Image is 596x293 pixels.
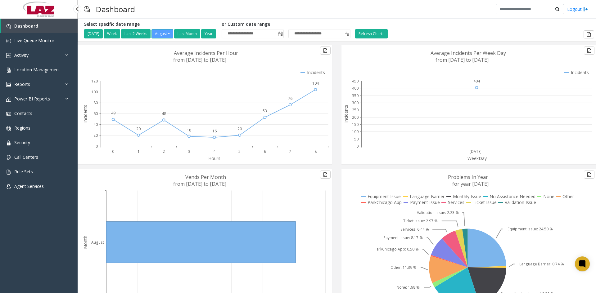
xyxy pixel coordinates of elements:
[14,96,50,102] span: Power BI Reports
[84,22,217,27] h5: Select specific date range
[288,96,292,101] text: 76
[6,140,11,145] img: 'icon'
[352,129,359,134] text: 100
[452,180,489,187] text: for year [DATE]
[6,53,11,58] img: 'icon'
[431,50,506,56] text: Average Incidents Per Week Day
[417,210,459,215] text: Validation Issue: 2.23 %
[188,149,190,154] text: 3
[96,144,98,149] text: 0
[343,29,350,38] span: Toggle popup
[238,149,241,154] text: 5
[14,125,30,131] span: Regions
[352,115,359,120] text: 200
[436,56,489,63] text: from [DATE] to [DATE]
[91,89,98,95] text: 100
[352,107,359,113] text: 250
[208,155,220,161] text: Hours
[355,29,388,38] button: Refresh Charts
[403,218,438,224] text: Ticket Issue: 2.97 %
[14,81,30,87] span: Reports
[93,122,98,127] text: 40
[201,29,216,38] button: Year
[448,174,488,180] text: Problems In Year
[93,100,98,105] text: 80
[6,24,11,29] img: 'icon'
[352,122,359,127] text: 150
[470,149,481,154] text: [DATE]
[567,6,588,12] a: Logout
[584,30,594,38] button: Export to pdf
[584,47,594,55] button: Export to pdf
[14,140,30,145] span: Security
[396,285,420,290] text: None: 1.98 %
[277,29,283,38] span: Toggle popup
[138,149,140,154] text: 1
[6,97,11,102] img: 'icon'
[212,128,217,134] text: 16
[14,154,38,160] span: Call Centers
[91,78,98,84] text: 120
[6,38,11,43] img: 'icon'
[237,126,242,131] text: 20
[104,29,120,38] button: Week
[174,50,238,56] text: Average Incidents Per Hour
[173,56,226,63] text: from [DATE] to [DATE]
[151,29,173,38] button: August
[6,184,11,189] img: 'icon'
[289,149,291,154] text: 7
[82,236,88,249] text: Month
[584,171,594,179] button: Export to pdf
[352,93,359,98] text: 350
[352,86,359,91] text: 400
[93,111,98,116] text: 60
[14,23,38,29] span: Dashboard
[6,126,11,131] img: 'icon'
[519,261,564,267] text: Language Barrier: 0.74 %
[374,246,419,252] text: ParkChicago App: 0.50 %
[14,67,60,73] span: Location Management
[121,29,151,38] button: Last 2 Weeks
[6,82,11,87] img: 'icon'
[112,149,114,154] text: 0
[473,78,480,84] text: 404
[383,235,423,240] text: Payment Issue: 8.17 %
[163,149,165,154] text: 2
[352,78,359,84] text: 450
[320,171,331,179] button: Export to pdf
[91,240,104,245] text: August
[14,183,44,189] span: Agent Services
[354,136,359,142] text: 50
[14,169,33,175] span: Rule Sets
[162,111,166,116] text: 48
[111,110,115,116] text: 49
[222,22,350,27] h5: or Custom date range
[356,144,359,149] text: 0
[14,52,29,58] span: Activity
[263,108,267,113] text: 53
[320,47,331,55] button: Export to pdf
[14,110,32,116] span: Contacts
[6,68,11,73] img: 'icon'
[352,100,359,105] text: 300
[400,227,429,232] text: Services: 6.44 %
[6,170,11,175] img: 'icon'
[264,149,266,154] text: 6
[185,174,226,180] text: Vends Per Month
[93,133,98,138] text: 20
[583,6,588,12] img: logout
[1,19,78,33] a: Dashboard
[6,111,11,116] img: 'icon'
[187,127,191,133] text: 18
[508,226,553,232] text: Equipment Issue: 24.50 %
[343,105,349,123] text: Incidents
[467,155,487,161] text: WeekDay
[174,29,200,38] button: Last Month
[312,81,319,86] text: 104
[6,155,11,160] img: 'icon'
[93,2,138,17] h3: Dashboard
[173,180,226,187] text: from [DATE] to [DATE]
[82,105,88,123] text: Incidents
[213,149,216,154] text: 4
[84,29,103,38] button: [DATE]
